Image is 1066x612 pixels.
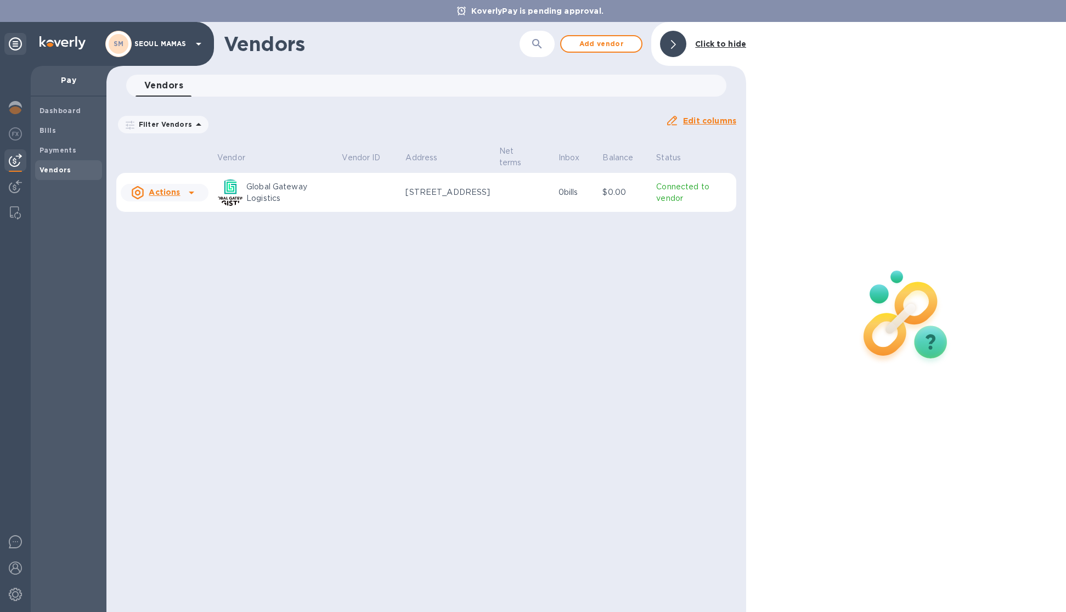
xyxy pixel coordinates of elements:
[40,36,86,49] img: Logo
[114,40,124,48] b: SM
[602,187,647,198] p: $0.00
[602,152,633,164] p: Balance
[499,145,535,169] p: Net terms
[134,40,189,48] p: SEOUL MAMAS
[466,5,609,16] p: KoverlyPay is pending approval.
[405,152,437,164] p: Address
[149,188,180,196] u: Actions
[559,152,580,164] p: Inbox
[656,181,732,204] p: Connected to vendor
[224,32,489,55] h1: Vendors
[217,152,245,164] p: Vendor
[144,78,183,93] span: Vendors
[342,152,380,164] p: Vendor ID
[342,152,394,164] span: Vendor ID
[560,35,642,53] button: Add vendor
[40,106,81,115] b: Dashboard
[695,40,746,48] b: Click to hide
[499,145,550,169] span: Net terms
[683,116,736,125] u: Edit columns
[559,187,594,198] p: 0 bills
[570,37,633,50] span: Add vendor
[656,152,681,164] p: Status
[405,187,490,198] p: [STREET_ADDRESS]
[40,126,56,134] b: Bills
[40,75,98,86] p: Pay
[602,152,647,164] span: Balance
[134,120,192,129] p: Filter Vendors
[40,146,76,154] b: Payments
[9,127,22,141] img: Foreign exchange
[246,181,333,204] p: Global Gateway Logistics
[405,152,452,164] span: Address
[4,33,26,55] div: Unpin categories
[40,166,71,174] b: Vendors
[217,152,260,164] span: Vendor
[559,152,594,164] span: Inbox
